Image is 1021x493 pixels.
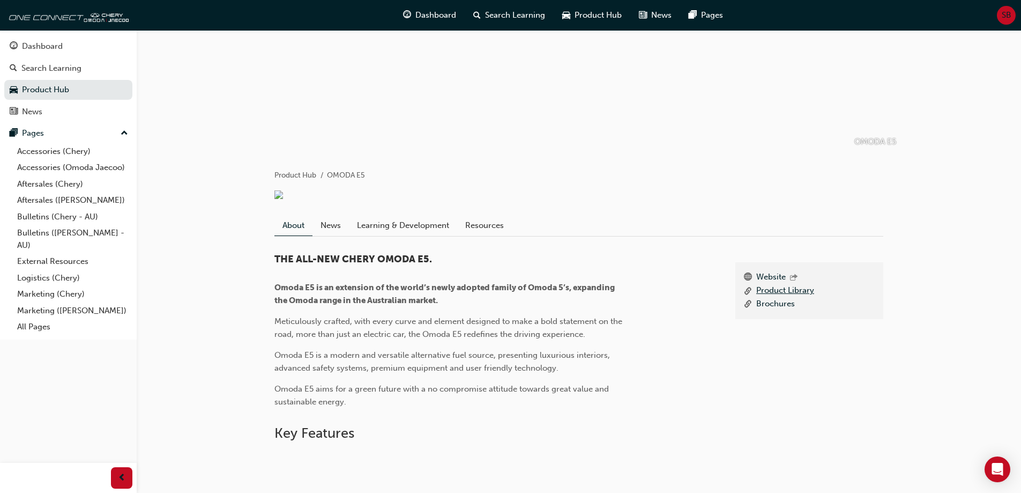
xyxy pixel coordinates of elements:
a: Brochures [756,298,795,311]
a: All Pages [13,319,132,335]
span: Meticulously crafted, with every curve and element designed to make a bold statement on the road,... [274,317,624,339]
span: guage-icon [10,42,18,51]
a: Logistics (Chery) [13,270,132,286]
span: link-icon [744,284,752,298]
a: Marketing (Chery) [13,286,132,303]
span: news-icon [639,9,647,22]
button: SB [997,6,1016,25]
span: outbound-icon [790,274,798,283]
a: Bulletins (Chery - AU) [13,209,132,225]
span: up-icon [121,127,128,141]
span: THE ALL-NEW CHERY OMODA E5. [274,253,432,265]
span: pages-icon [689,9,697,22]
a: guage-iconDashboard [394,4,465,26]
p: OMODA E5 [854,136,896,148]
span: car-icon [562,9,570,22]
span: news-icon [10,107,18,117]
div: Dashboard [22,40,63,53]
a: Aftersales ([PERSON_NAME]) [13,192,132,209]
a: Marketing ([PERSON_NAME]) [13,303,132,319]
button: Pages [4,123,132,143]
li: OMODA E5 [327,170,365,182]
div: Search Learning [21,62,81,75]
h2: Key Features [274,425,883,442]
a: pages-iconPages [680,4,732,26]
span: car-icon [10,85,18,95]
span: Dashboard [415,9,456,21]
a: Dashboard [4,36,132,56]
img: oneconnect [5,4,129,26]
span: Omoda E5 is a modern and versatile alternative fuel source, presenting luxurious interiors, advan... [274,350,612,373]
a: Product Hub [4,80,132,100]
a: Resources [457,215,512,236]
img: f90095e9-f211-4b05-b29b-11043c2663bb.png [274,190,283,199]
a: news-iconNews [630,4,680,26]
a: Product Hub [274,171,316,180]
span: pages-icon [10,129,18,138]
button: DashboardSearch LearningProduct HubNews [4,34,132,123]
div: Open Intercom Messenger [985,457,1010,482]
span: SB [1002,9,1011,21]
span: Omoda E5 is an extension of the world’s newly adopted family of Omoda 5’s, expanding the Omoda ra... [274,283,616,305]
span: link-icon [744,298,752,311]
a: search-iconSearch Learning [465,4,554,26]
a: Product Library [756,284,814,298]
a: About [274,215,312,236]
span: search-icon [10,64,17,73]
span: prev-icon [118,472,126,485]
span: search-icon [473,9,481,22]
div: News [22,106,42,118]
a: Search Learning [4,58,132,78]
a: Learning & Development [349,215,457,236]
span: Product Hub [575,9,622,21]
a: Website [756,271,786,285]
a: Aftersales (Chery) [13,176,132,193]
a: Accessories (Chery) [13,143,132,160]
span: guage-icon [403,9,411,22]
span: Pages [701,9,723,21]
span: Search Learning [485,9,545,21]
span: News [651,9,672,21]
a: News [4,102,132,122]
a: Accessories (Omoda Jaecoo) [13,159,132,176]
a: News [312,215,349,236]
div: Pages [22,127,44,139]
a: Bulletins ([PERSON_NAME] - AU) [13,225,132,253]
span: www-icon [744,271,752,285]
span: Omoda E5 aims for a green future with a no compromise attitude towards great value and sustainabl... [274,384,611,407]
a: car-iconProduct Hub [554,4,630,26]
a: External Resources [13,253,132,270]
